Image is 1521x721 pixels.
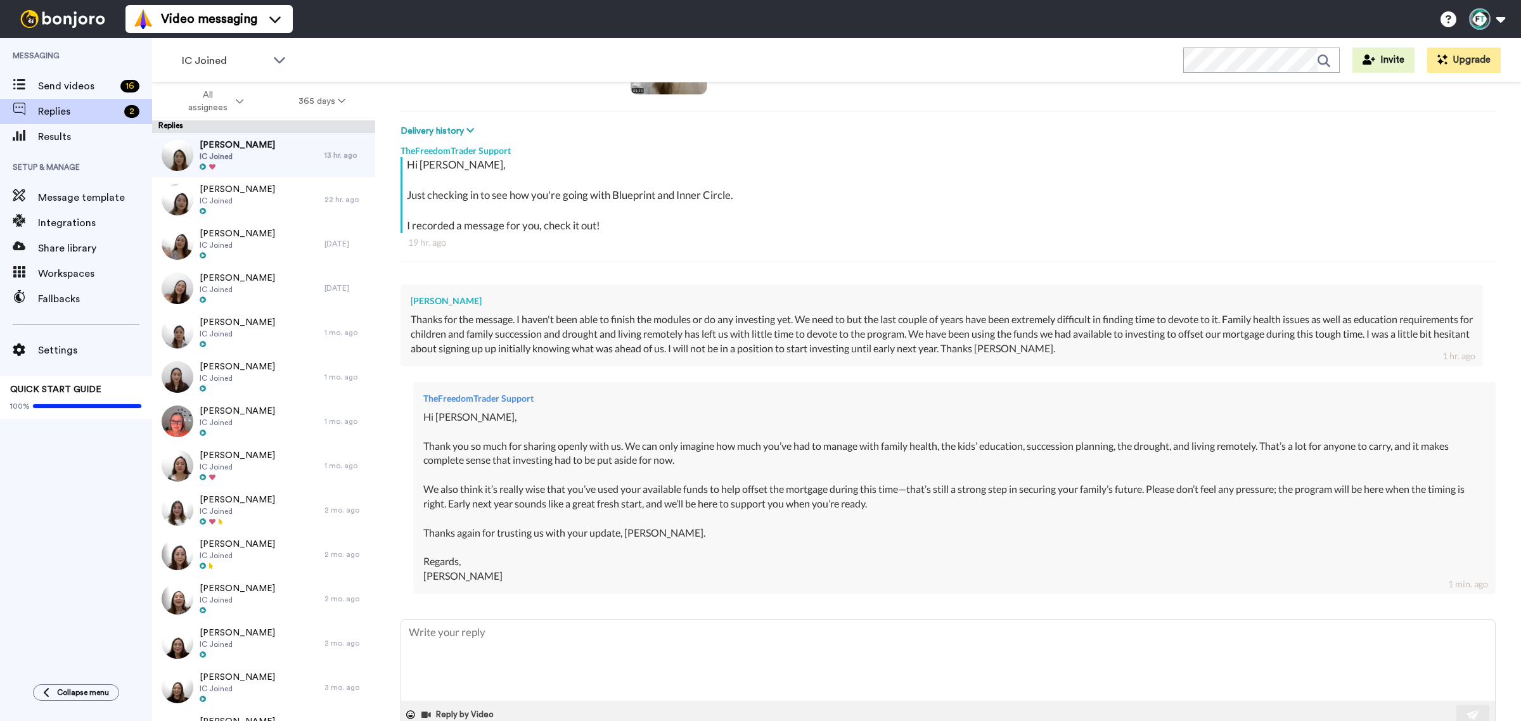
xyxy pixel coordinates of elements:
[411,312,1473,356] div: Thanks for the message. I haven't been able to finish the modules or do any investing yet. We nee...
[161,10,257,28] span: Video messaging
[200,639,275,649] span: IC Joined
[200,196,275,206] span: IC Joined
[162,228,193,260] img: 94261c5b-cdc2-4473-b6d2-ce60dd7adf29-thumb.jpg
[38,241,152,256] span: Share library
[182,89,233,114] span: All assignees
[324,594,369,604] div: 2 mo. ago
[10,385,101,394] span: QUICK START GUIDE
[162,272,193,304] img: d7aa2b82-82b3-4a23-a564-65b38ffaa5d5-thumb.jpg
[324,328,369,338] div: 1 mo. ago
[407,157,1492,233] div: Hi [PERSON_NAME], Just checking in to see how you're going with Blueprint and Inner Circle. I rec...
[38,343,152,358] span: Settings
[152,665,375,710] a: [PERSON_NAME]IC Joined3 mo. ago
[324,638,369,648] div: 2 mo. ago
[200,582,275,595] span: [PERSON_NAME]
[152,222,375,266] a: [PERSON_NAME]IC Joined[DATE]
[1352,48,1415,73] button: Invite
[200,227,275,240] span: [PERSON_NAME]
[152,177,375,222] a: [PERSON_NAME]IC Joined22 hr. ago
[1466,710,1480,720] img: send-white.svg
[1442,350,1475,362] div: 1 hr. ago
[38,266,152,281] span: Workspaces
[271,90,373,113] button: 365 days
[200,506,275,516] span: IC Joined
[152,621,375,665] a: [PERSON_NAME]IC Joined2 mo. ago
[10,401,30,411] span: 100%
[200,151,275,162] span: IC Joined
[324,682,369,692] div: 3 mo. ago
[200,449,275,462] span: [PERSON_NAME]
[152,399,375,443] a: [PERSON_NAME]IC Joined1 mo. ago
[162,450,193,482] img: 8adf16ad-02ea-4b6c-a9ed-ada59afed5c9-thumb.jpg
[152,488,375,532] a: [PERSON_NAME]IC Joined2 mo. ago
[152,532,375,577] a: [PERSON_NAME]IC Joined2 mo. ago
[33,684,119,701] button: Collapse menu
[38,79,115,94] span: Send videos
[162,405,193,437] img: d6ebb920-cbe2-4077-91c9-9ab74c3b6093-thumb.jpg
[200,139,275,151] span: [PERSON_NAME]
[133,9,153,29] img: vm-color.svg
[200,316,275,329] span: [PERSON_NAME]
[152,355,375,399] a: [PERSON_NAME]IC Joined1 mo. ago
[120,80,139,93] div: 16
[1427,48,1501,73] button: Upgrade
[200,684,275,694] span: IC Joined
[162,494,193,526] img: 7e7804d3-edeb-42cd-9f36-433826944d6e-thumb.jpg
[152,310,375,355] a: [PERSON_NAME]IC Joined1 mo. ago
[57,687,109,698] span: Collapse menu
[38,215,152,231] span: Integrations
[152,577,375,621] a: [PERSON_NAME]IC Joined2 mo. ago
[38,291,152,307] span: Fallbacks
[423,392,1486,405] div: TheFreedomTrader Support
[162,361,193,393] img: 80615498-f200-454d-b68d-8d345a2079e7-thumb.jpg
[401,138,1496,157] div: TheFreedomTrader Support
[200,240,275,250] span: IC Joined
[162,139,193,171] img: e1c29636-f2de-4178-8888-15ff7bf99939-thumb.jpg
[1448,578,1488,590] div: 1 min. ago
[152,120,375,133] div: Replies
[324,372,369,382] div: 1 mo. ago
[324,195,369,205] div: 22 hr. ago
[411,295,1473,307] div: [PERSON_NAME]
[200,627,275,639] span: [PERSON_NAME]
[152,443,375,488] a: [PERSON_NAME]IC Joined1 mo. ago
[152,266,375,310] a: [PERSON_NAME]IC Joined[DATE]
[200,462,275,472] span: IC Joined
[408,236,1488,249] div: 19 hr. ago
[200,494,275,506] span: [PERSON_NAME]
[162,583,193,615] img: d00bdba9-20ba-41e6-b30e-1251444828e2-thumb.jpg
[162,627,193,659] img: 6a1ee700-93eb-4b90-baa6-a89af60c8bb3-thumb.jpg
[38,104,119,119] span: Replies
[182,53,267,68] span: IC Joined
[152,133,375,177] a: [PERSON_NAME]IC Joined13 hr. ago
[200,671,275,684] span: [PERSON_NAME]
[200,551,275,561] span: IC Joined
[324,461,369,471] div: 1 mo. ago
[162,672,193,703] img: 0c038c42-1df8-419a-9484-3170feb5ec68-thumb.jpg
[15,10,110,28] img: bj-logo-header-white.svg
[423,410,1486,584] div: Hi [PERSON_NAME], Thank you so much for sharing openly with us. We can only imagine how much you’...
[38,129,152,144] span: Results
[200,373,275,383] span: IC Joined
[200,272,275,284] span: [PERSON_NAME]
[200,538,275,551] span: [PERSON_NAME]
[200,329,275,339] span: IC Joined
[324,239,369,249] div: [DATE]
[162,317,193,348] img: d4713650-0ded-4728-8c9f-2f1381dbcd8c-thumb.jpg
[200,418,275,428] span: IC Joined
[155,84,271,119] button: All assignees
[324,416,369,426] div: 1 mo. ago
[324,283,369,293] div: [DATE]
[324,549,369,559] div: 2 mo. ago
[162,184,193,215] img: 34fe7e53-c09c-4c77-b084-05079f7f1917-thumb.jpg
[324,505,369,515] div: 2 mo. ago
[200,405,275,418] span: [PERSON_NAME]
[124,105,139,118] div: 2
[324,150,369,160] div: 13 hr. ago
[200,595,275,605] span: IC Joined
[200,284,275,295] span: IC Joined
[200,183,275,196] span: [PERSON_NAME]
[200,360,275,373] span: [PERSON_NAME]
[162,539,193,570] img: f64da8f0-51dd-4864-a9eb-93934269470b-thumb.jpg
